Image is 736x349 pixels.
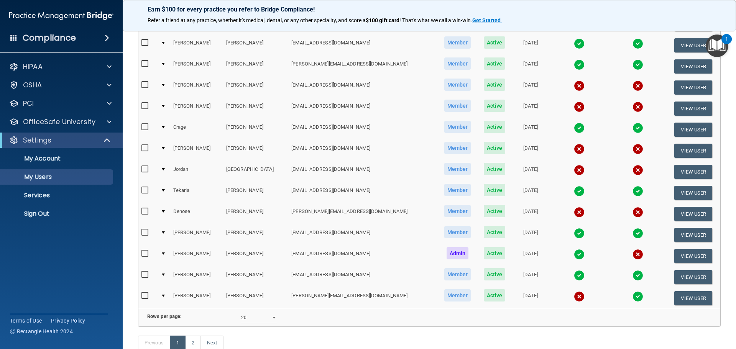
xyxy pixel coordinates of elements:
td: [DATE] [511,224,550,246]
a: HIPAA [9,62,112,71]
p: PCI [23,99,34,108]
h4: Compliance [23,33,76,43]
img: cross.ca9f0e7f.svg [574,291,585,302]
td: [EMAIL_ADDRESS][DOMAIN_NAME] [288,98,437,119]
span: Active [484,79,506,91]
td: [PERSON_NAME] [223,246,288,267]
button: View User [674,291,712,305]
button: View User [674,249,712,263]
span: Active [484,100,506,112]
img: tick.e7d51cea.svg [574,249,585,260]
p: Settings [23,136,51,145]
td: [EMAIL_ADDRESS][DOMAIN_NAME] [288,182,437,203]
span: Member [444,184,471,196]
td: [PERSON_NAME] [223,77,288,98]
span: Active [484,57,506,70]
img: cross.ca9f0e7f.svg [632,249,643,260]
td: [DATE] [511,140,550,161]
button: View User [674,186,712,200]
td: [DATE] [511,35,550,56]
img: tick.e7d51cea.svg [632,59,643,70]
p: Sign Out [5,210,110,218]
span: Active [484,268,506,280]
td: [PERSON_NAME] [170,77,223,98]
img: cross.ca9f0e7f.svg [632,207,643,218]
a: Terms of Use [10,317,42,324]
button: View User [674,38,712,52]
td: [EMAIL_ADDRESS][DOMAIN_NAME] [288,35,437,56]
img: cross.ca9f0e7f.svg [632,102,643,112]
button: View User [674,144,712,158]
img: tick.e7d51cea.svg [574,38,585,49]
p: OfficeSafe University [23,117,95,126]
img: cross.ca9f0e7f.svg [574,144,585,154]
a: Privacy Policy [51,317,85,324]
td: [PERSON_NAME] [223,56,288,77]
div: 1 [725,39,728,49]
button: View User [674,59,712,74]
img: tick.e7d51cea.svg [574,123,585,133]
span: Member [444,79,471,91]
td: [EMAIL_ADDRESS][DOMAIN_NAME] [288,161,437,182]
a: Settings [9,136,111,145]
td: [DATE] [511,203,550,224]
img: cross.ca9f0e7f.svg [632,144,643,154]
td: [PERSON_NAME] [170,140,223,161]
td: [PERSON_NAME] [223,35,288,56]
td: [PERSON_NAME][EMAIL_ADDRESS][DOMAIN_NAME] [288,56,437,77]
td: [PERSON_NAME] [170,35,223,56]
p: HIPAA [23,62,43,71]
span: Active [484,163,506,175]
span: Ⓒ Rectangle Health 2024 [10,328,73,335]
span: Active [484,226,506,238]
td: [PERSON_NAME] [170,267,223,288]
img: tick.e7d51cea.svg [574,59,585,70]
button: View User [674,165,712,179]
span: Member [444,121,471,133]
span: Member [444,142,471,154]
img: tick.e7d51cea.svg [574,186,585,197]
b: Rows per page: [147,313,182,319]
td: [DATE] [511,56,550,77]
span: Active [484,36,506,49]
button: View User [674,80,712,95]
td: [PERSON_NAME][EMAIL_ADDRESS][DOMAIN_NAME] [288,203,437,224]
td: [DATE] [511,119,550,140]
td: [PERSON_NAME] [223,224,288,246]
img: tick.e7d51cea.svg [574,270,585,281]
img: cross.ca9f0e7f.svg [574,207,585,218]
td: [PERSON_NAME] [223,140,288,161]
span: Member [444,100,471,112]
td: [PERSON_NAME] [170,224,223,246]
td: [EMAIL_ADDRESS][DOMAIN_NAME] [288,140,437,161]
span: Active [484,247,506,259]
td: [DATE] [511,77,550,98]
td: [DATE] [511,98,550,119]
strong: $100 gift card [366,17,399,23]
button: View User [674,207,712,221]
td: [DATE] [511,246,550,267]
span: Member [444,205,471,217]
span: Active [484,184,506,196]
span: Active [484,121,506,133]
td: [PERSON_NAME] [170,56,223,77]
td: [PERSON_NAME] [170,246,223,267]
span: ! That's what we call a win-win. [399,17,472,23]
img: tick.e7d51cea.svg [632,291,643,302]
span: Refer a friend at any practice, whether it's medical, dental, or any other speciality, and score a [148,17,366,23]
button: View User [674,270,712,284]
p: OSHA [23,80,42,90]
td: [PERSON_NAME] [223,203,288,224]
button: View User [674,123,712,137]
span: Active [484,142,506,154]
img: tick.e7d51cea.svg [574,228,585,239]
td: Jordan [170,161,223,182]
td: [DATE] [511,288,550,308]
td: [PERSON_NAME] [170,288,223,308]
td: [EMAIL_ADDRESS][DOMAIN_NAME] [288,77,437,98]
td: [PERSON_NAME] [223,182,288,203]
img: tick.e7d51cea.svg [632,228,643,239]
span: Member [444,36,471,49]
a: PCI [9,99,112,108]
img: tick.e7d51cea.svg [632,270,643,281]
